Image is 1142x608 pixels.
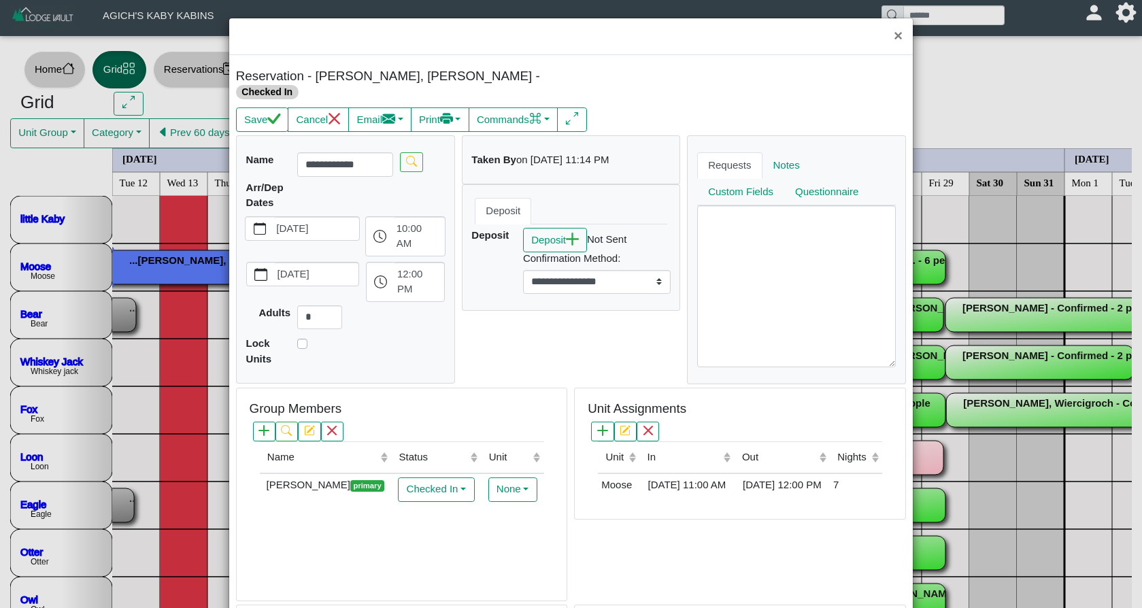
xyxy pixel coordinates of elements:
div: [DATE] 12:00 PM [738,477,826,493]
i: Not Sent [587,233,626,245]
a: Notes [762,152,811,180]
svg: search [406,156,417,167]
b: Lock Units [246,337,272,365]
svg: x [326,425,337,436]
span: primary [350,480,384,492]
svg: plus [566,233,579,246]
div: In [647,450,720,465]
svg: pencil square [304,425,315,436]
button: Commandscommand [469,107,558,132]
button: calendar [247,263,275,286]
button: x [321,422,343,441]
svg: command [529,112,542,125]
button: Emailenvelope fill [348,107,412,132]
svg: envelope fill [382,112,395,125]
label: [DATE] [275,263,358,286]
button: Savecheck [236,107,288,132]
label: 12:00 PM [394,263,444,301]
b: Taken By [471,154,516,165]
a: Requests [697,152,762,180]
div: Unit [605,450,625,465]
b: Arr/Dep Dates [246,182,284,209]
svg: clock [374,275,387,288]
svg: arrows angle expand [566,112,579,125]
svg: calendar [254,222,267,235]
button: Checked In [398,477,474,502]
h5: Reservation - [PERSON_NAME], [PERSON_NAME] - [236,69,568,99]
h6: Confirmation Method: [523,252,671,265]
b: Adults [258,307,290,318]
button: plus [591,422,614,441]
svg: plus [258,425,269,436]
a: Deposit [475,198,531,225]
button: Depositplus [523,228,587,252]
button: pencil square [614,422,637,441]
button: Cancelx [288,107,349,132]
svg: x [643,425,654,436]
button: None [488,477,537,502]
td: 7 [830,473,882,496]
button: x [637,422,659,441]
i: on [DATE] 11:14 PM [516,154,609,165]
button: pencil square [298,422,320,441]
svg: plus [597,425,608,436]
button: arrows angle expand [557,107,586,132]
label: 10:00 AM [394,217,445,255]
button: search [400,152,422,172]
div: Out [742,450,816,465]
label: [DATE] [274,217,360,240]
b: Deposit [471,229,509,241]
a: Questionnaire [784,178,869,205]
div: Nights [837,450,868,465]
div: [PERSON_NAME] [263,477,388,493]
svg: calendar [254,268,267,281]
button: plus [253,422,275,441]
button: calendar [246,217,273,240]
h5: Unit Assignments [588,401,686,417]
button: search [275,422,298,441]
svg: check [267,112,280,125]
div: Name [267,450,377,465]
button: clock [367,263,394,301]
svg: printer fill [440,112,453,125]
svg: x [328,112,341,125]
svg: search [281,425,292,436]
svg: clock [373,230,386,243]
b: Name [246,154,274,165]
h5: Group Members [250,401,341,417]
button: Printprinter fill [411,107,469,132]
a: Custom Fields [697,178,784,205]
button: clock [366,217,394,255]
button: Close [884,18,913,54]
svg: pencil square [620,425,631,436]
td: Moose [598,473,639,496]
div: Unit [489,450,530,465]
div: [DATE] 11:00 AM [643,477,730,493]
div: Status [399,450,467,465]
